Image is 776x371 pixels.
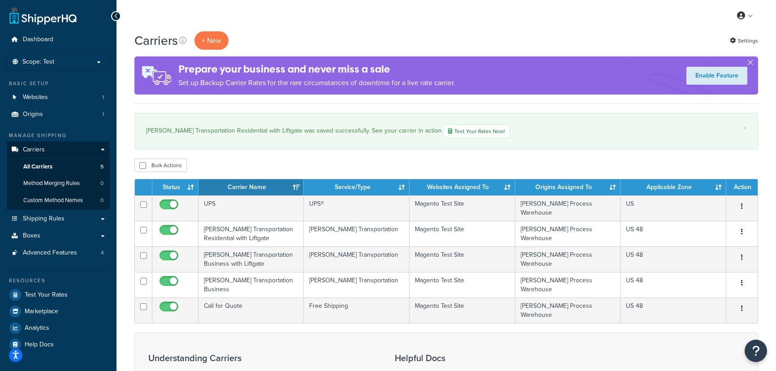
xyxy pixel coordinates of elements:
td: [PERSON_NAME] Transportation [304,246,409,272]
h4: Prepare your business and never miss a sale [178,62,455,77]
a: Carriers [7,142,110,158]
span: Scope: Test [22,58,54,66]
td: US [621,195,726,221]
th: Applicable Zone: activate to sort column ascending [621,179,726,195]
a: Method Merging Rules 0 [7,175,110,192]
a: × [743,125,746,132]
a: All Carriers 5 [7,159,110,175]
h3: Understanding Carriers [148,353,372,363]
td: [PERSON_NAME] Transportation Business [198,272,304,298]
li: Websites [7,89,110,106]
th: Origins Assigned To: activate to sort column ascending [515,179,621,195]
span: Custom Method Names [23,197,83,204]
h1: Carriers [134,32,178,49]
td: Magento Test Site [410,221,515,246]
span: Carriers [23,146,45,154]
p: Set up Backup Carrier Rates for the rare circumstances of downtime for a live rate carrier. [178,77,455,89]
button: Open Resource Center [745,340,767,362]
span: 0 [100,197,103,204]
td: Magento Test Site [410,298,515,323]
span: Websites [23,94,48,101]
a: Websites 1 [7,89,110,106]
td: [PERSON_NAME] Process Warehouse [515,298,621,323]
span: Help Docs [25,341,54,349]
a: Boxes [7,228,110,244]
li: All Carriers [7,159,110,175]
td: Magento Test Site [410,246,515,272]
td: Magento Test Site [410,272,515,298]
td: [PERSON_NAME] Process Warehouse [515,221,621,246]
td: [PERSON_NAME] Process Warehouse [515,272,621,298]
h3: Helpful Docs [395,353,512,363]
span: Analytics [25,324,49,332]
td: US 48 [621,272,726,298]
span: 5 [100,163,103,171]
th: Websites Assigned To: activate to sort column ascending [410,179,515,195]
a: Marketplace [7,303,110,319]
div: Manage Shipping [7,132,110,139]
li: Origins [7,106,110,123]
span: Boxes [23,232,40,240]
td: [PERSON_NAME] Process Warehouse [515,246,621,272]
span: 1 [102,94,104,101]
li: Method Merging Rules [7,175,110,192]
td: [PERSON_NAME] Transportation Business with Liftgate [198,246,304,272]
td: Call for Quote [198,298,304,323]
span: Marketplace [25,308,58,315]
a: Origins 1 [7,106,110,123]
th: Status: activate to sort column ascending [152,179,198,195]
button: + New [194,31,228,50]
a: Analytics [7,320,110,336]
th: Action [726,179,758,195]
span: Test Your Rates [25,291,68,299]
td: Magento Test Site [410,195,515,221]
a: Dashboard [7,31,110,48]
td: [PERSON_NAME] Transportation Residential with Liftgate [198,221,304,246]
a: Settings [730,35,758,47]
td: UPS [198,195,304,221]
li: Carriers [7,142,110,210]
td: UPS® [304,195,409,221]
th: Carrier Name: activate to sort column ascending [198,179,304,195]
td: US 48 [621,246,726,272]
td: US 48 [621,221,726,246]
td: Free Shipping [304,298,409,323]
div: [PERSON_NAME] Transportation Residential with Liftgate was saved successfully. See your carrier i... [146,125,746,138]
button: Bulk Actions [134,159,187,172]
td: [PERSON_NAME] Transportation [304,221,409,246]
span: Advanced Features [23,249,77,257]
a: Help Docs [7,336,110,353]
a: Test Your Rates [7,287,110,303]
span: 0 [100,180,103,187]
img: ad-rules-rateshop-fe6ec290ccb7230408bd80ed9643f0289d75e0ffd9eb532fc0e269fcd187b520.png [134,56,178,95]
a: ShipperHQ Home [9,7,77,25]
span: Dashboard [23,36,53,43]
td: US 48 [621,298,726,323]
div: Basic Setup [7,80,110,87]
a: Custom Method Names 0 [7,192,110,209]
th: Service/Type: activate to sort column ascending [304,179,409,195]
a: Shipping Rules [7,211,110,227]
span: All Carriers [23,163,52,171]
span: Method Merging Rules [23,180,80,187]
td: [PERSON_NAME] Transportation [304,272,409,298]
a: Advanced Features 4 [7,245,110,261]
span: Origins [23,111,43,118]
span: Shipping Rules [23,215,65,223]
li: Advanced Features [7,245,110,261]
td: [PERSON_NAME] Process Warehouse [515,195,621,221]
li: Custom Method Names [7,192,110,209]
span: 4 [101,249,104,257]
div: Resources [7,277,110,285]
a: Enable Feature [686,67,747,85]
span: 1 [102,111,104,118]
a: Test Your Rates Now! [443,125,510,138]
